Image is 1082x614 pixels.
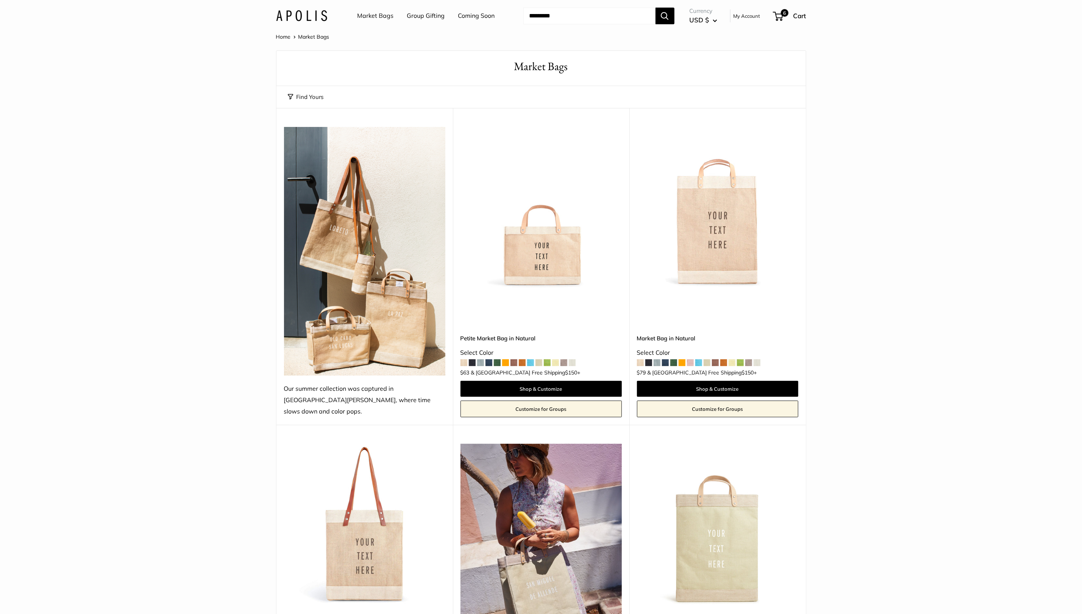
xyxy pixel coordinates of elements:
[637,127,798,288] a: Market Bag in NaturalMarket Bag in Natural
[781,9,788,17] span: 6
[637,127,798,288] img: Market Bag in Natural
[461,127,622,288] a: Petite Market Bag in Naturaldescription_Effortless style that elevates every moment
[276,33,291,40] a: Home
[276,10,327,21] img: Apolis
[276,32,329,42] nav: Breadcrumb
[461,347,622,359] div: Select Color
[298,33,329,40] span: Market Bags
[637,401,798,417] a: Customize for Groups
[407,10,445,22] a: Group Gifting
[637,444,798,605] img: Market Bag in Mint Sorbet
[637,444,798,605] a: Market Bag in Mint SorbetMarket Bag in Mint Sorbet
[637,347,798,359] div: Select Color
[471,370,581,375] span: & [GEOGRAPHIC_DATA] Free Shipping +
[461,369,470,376] span: $63
[288,58,795,75] h1: Market Bags
[458,10,495,22] a: Coming Soon
[565,369,578,376] span: $150
[793,12,806,20] span: Cart
[288,92,324,102] button: Find Yours
[284,383,445,417] div: Our summer collection was captured in [GEOGRAPHIC_DATA][PERSON_NAME], where time slows down and c...
[656,8,674,24] button: Search
[284,127,445,376] img: Our summer collection was captured in Todos Santos, where time slows down and color pops.
[637,381,798,397] a: Shop & Customize
[461,334,622,343] a: Petite Market Bag in Natural
[637,369,646,376] span: $79
[523,8,656,24] input: Search...
[358,10,394,22] a: Market Bags
[742,369,754,376] span: $150
[461,381,622,397] a: Shop & Customize
[461,401,622,417] a: Customize for Groups
[690,6,717,16] span: Currency
[461,127,622,288] img: Petite Market Bag in Natural
[690,16,709,24] span: USD $
[284,444,445,605] a: description_Make it yours with custom printed text.description_The Original Market bag in its 4 n...
[774,10,806,22] a: 6 Cart
[648,370,757,375] span: & [GEOGRAPHIC_DATA] Free Shipping +
[637,334,798,343] a: Market Bag in Natural
[734,11,760,20] a: My Account
[284,444,445,605] img: description_Make it yours with custom printed text.
[690,14,717,26] button: USD $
